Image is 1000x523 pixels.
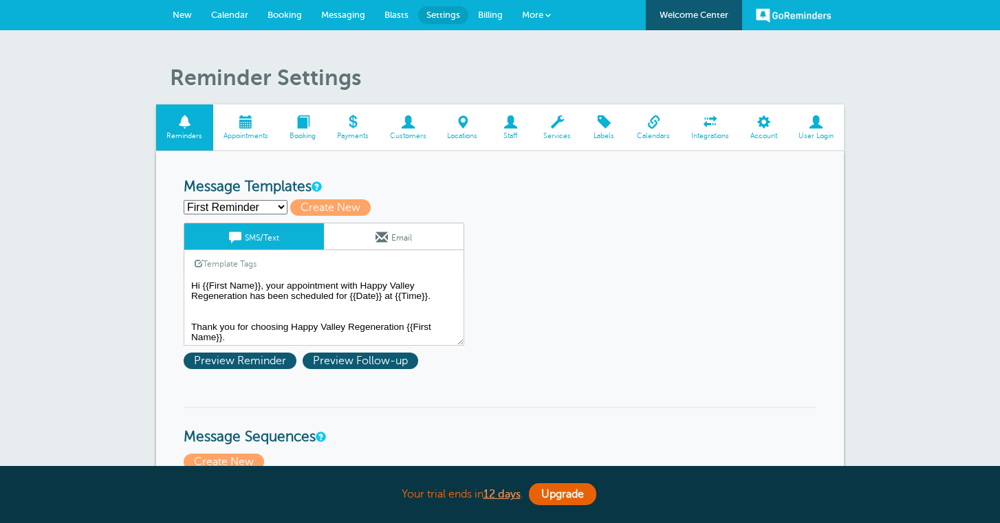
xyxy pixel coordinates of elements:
[184,277,464,346] textarea: Hi {{First Name}}, your appointment with Happy Valley Regeneration has been scheduled for {{Date}...
[522,10,543,20] span: More
[746,132,781,140] span: Account
[483,488,521,500] a: 12 days
[529,483,596,505] a: Upgrade
[213,104,279,151] a: Appointments
[488,104,533,151] a: Staff
[333,132,372,140] span: Payments
[324,223,464,249] a: Email
[533,104,582,151] a: Services
[303,353,418,369] span: Preview Follow-up
[444,132,481,140] span: Locations
[290,201,377,214] a: Create New
[688,132,733,140] span: Integrations
[184,355,303,367] a: Preview Reminder
[184,407,816,446] h3: Message Sequences
[173,10,192,20] span: New
[220,132,272,140] span: Appointments
[379,104,437,151] a: Customers
[495,132,526,140] span: Staff
[279,104,327,151] a: Booking
[478,10,503,20] span: Billing
[312,182,320,191] a: This is the wording for your reminder and follow-up messages. You can create multiple templates i...
[184,454,264,470] span: Create New
[211,10,248,20] span: Calendar
[184,250,267,277] a: Template Tags
[184,456,268,468] a: Create New
[437,104,488,151] a: Locations
[739,104,787,151] a: Account
[184,179,816,196] h3: Message Templates
[321,10,365,20] span: Messaging
[326,104,379,151] a: Payments
[589,132,620,140] span: Labels
[316,432,324,441] a: Message Sequences allow you to setup multiple reminder schedules that can use different Message T...
[290,199,371,216] span: Create New
[426,10,460,20] span: Settings
[627,104,681,151] a: Calendars
[633,132,674,140] span: Calendars
[268,10,302,20] span: Booking
[286,132,320,140] span: Booking
[170,65,844,91] h1: Reminder Settings
[681,104,740,151] a: Integrations
[386,132,430,140] span: Customers
[418,6,468,24] a: Settings
[787,104,844,151] a: User Login
[540,132,575,140] span: Services
[945,468,986,509] iframe: Resource center
[303,355,422,367] a: Preview Follow-up
[163,132,206,140] span: Reminders
[384,10,409,20] span: Blasts
[184,353,296,369] span: Preview Reminder
[184,223,324,249] a: SMS/Text
[156,480,844,509] div: Your trial ends in .
[582,104,627,151] a: Labels
[794,132,837,140] span: User Login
